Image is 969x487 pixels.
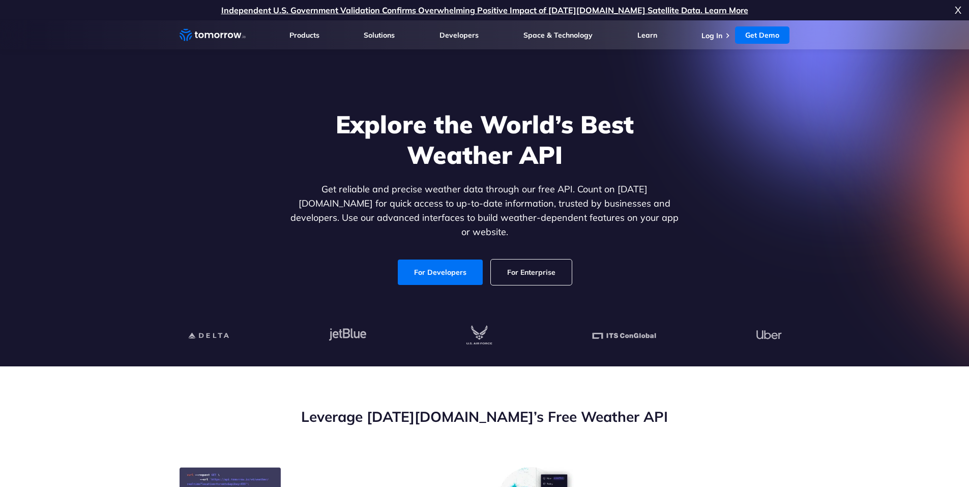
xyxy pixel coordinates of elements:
a: Solutions [364,31,395,40]
h1: Explore the World’s Best Weather API [288,109,681,170]
p: Get reliable and precise weather data through our free API. Count on [DATE][DOMAIN_NAME] for quic... [288,182,681,239]
a: Get Demo [735,26,789,44]
a: Independent U.S. Government Validation Confirms Overwhelming Positive Impact of [DATE][DOMAIN_NAM... [221,5,748,15]
a: Developers [439,31,479,40]
a: Space & Technology [523,31,593,40]
a: Learn [637,31,657,40]
a: Log In [701,31,722,40]
h2: Leverage [DATE][DOMAIN_NAME]’s Free Weather API [180,407,790,426]
a: Products [289,31,319,40]
a: Home link [180,27,246,43]
a: For Enterprise [491,260,572,285]
a: For Developers [398,260,483,285]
